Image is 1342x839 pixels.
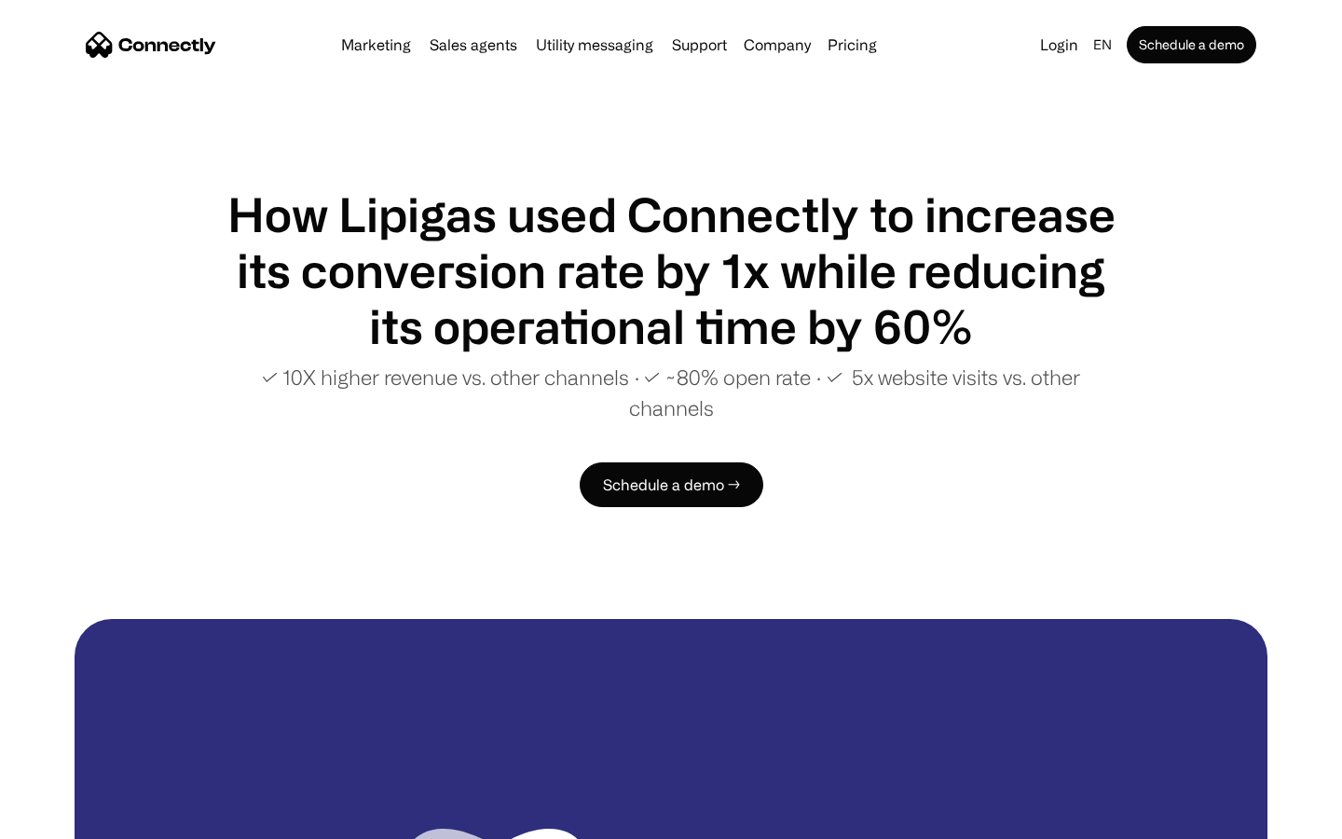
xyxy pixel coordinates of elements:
p: ✓ 10X higher revenue vs. other channels ∙ ✓ ~80% open rate ∙ ✓ 5x website visits vs. other channels [224,362,1118,423]
div: en [1093,32,1112,58]
a: Sales agents [422,37,525,52]
div: en [1086,32,1123,58]
a: Support [664,37,734,52]
aside: Language selected: English [19,805,112,832]
div: Company [738,32,816,58]
a: Pricing [820,37,884,52]
a: Schedule a demo [1127,26,1256,63]
a: Login [1033,32,1086,58]
ul: Language list [37,806,112,832]
a: Marketing [334,37,418,52]
a: home [86,31,216,59]
h1: How Lipigas used Connectly to increase its conversion rate by 1x while reducing its operational t... [224,186,1118,354]
a: Schedule a demo → [580,462,763,507]
div: Company [744,32,811,58]
a: Utility messaging [528,37,661,52]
